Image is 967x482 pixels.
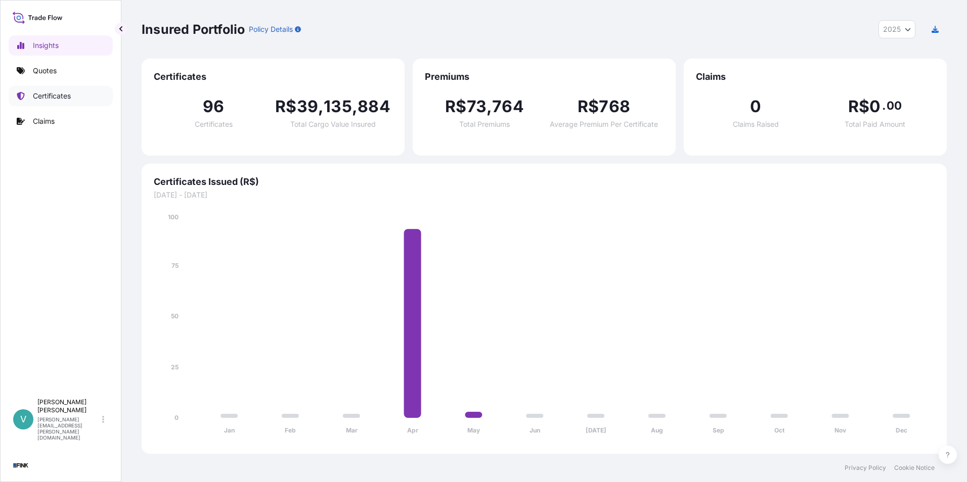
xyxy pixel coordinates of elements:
span: Certificates [154,71,392,83]
tspan: 75 [171,262,179,269]
a: Insights [9,35,113,56]
img: organization-logo [13,457,29,473]
tspan: Dec [896,426,907,434]
span: Claims [696,71,935,83]
span: 135 [324,99,352,115]
span: R$ [848,99,869,115]
span: Average Premium Per Certificate [550,121,658,128]
span: V [20,414,26,424]
span: 2025 [883,24,901,34]
p: Certificates [33,91,71,101]
span: Certificates [195,121,233,128]
p: [PERSON_NAME][EMAIL_ADDRESS][PERSON_NAME][DOMAIN_NAME] [37,416,100,441]
p: [PERSON_NAME] [PERSON_NAME] [37,398,100,414]
span: Total Paid Amount [845,121,905,128]
tspan: May [467,426,480,434]
span: 884 [358,99,390,115]
tspan: Apr [407,426,418,434]
span: 764 [492,99,524,115]
span: R$ [275,99,296,115]
tspan: Jan [224,426,235,434]
a: Certificates [9,86,113,106]
span: 39 [297,99,318,115]
tspan: 0 [174,414,179,421]
p: Claims [33,116,55,126]
span: , [352,99,358,115]
a: Quotes [9,61,113,81]
a: Cookie Notice [894,464,935,472]
span: 0 [750,99,761,115]
span: Total Premiums [459,121,510,128]
a: Claims [9,111,113,131]
tspan: Jun [530,426,540,434]
span: Total Cargo Value Insured [290,121,376,128]
tspan: 25 [171,363,179,371]
span: 73 [467,99,487,115]
span: R$ [445,99,466,115]
span: , [487,99,492,115]
span: , [318,99,324,115]
p: Quotes [33,66,57,76]
tspan: Mar [346,426,358,434]
p: Policy Details [249,24,293,34]
tspan: 100 [168,213,179,221]
span: 0 [869,99,881,115]
span: [DATE] - [DATE] [154,190,935,200]
p: Insights [33,40,59,51]
button: Year Selector [878,20,915,38]
tspan: Nov [834,426,847,434]
span: 00 [887,102,902,110]
span: Claims Raised [733,121,779,128]
tspan: Feb [285,426,296,434]
tspan: Oct [774,426,785,434]
span: . [882,102,886,110]
p: Insured Portfolio [142,21,245,37]
tspan: 50 [171,312,179,320]
span: Premiums [425,71,664,83]
a: Privacy Policy [845,464,886,472]
span: 96 [203,99,224,115]
tspan: Sep [713,426,724,434]
tspan: Aug [651,426,663,434]
span: R$ [578,99,599,115]
span: 768 [599,99,630,115]
tspan: [DATE] [586,426,606,434]
span: Certificates Issued (R$) [154,176,935,188]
